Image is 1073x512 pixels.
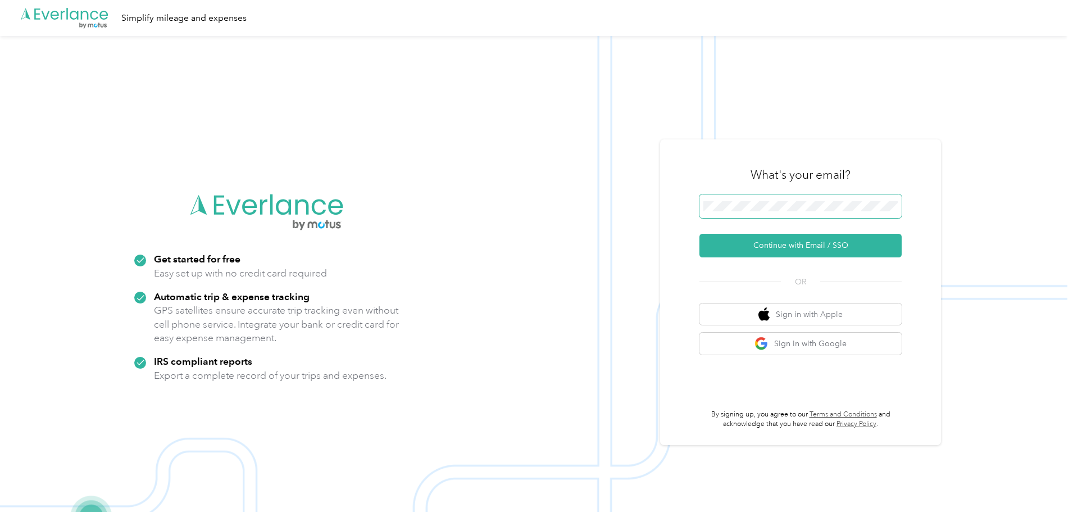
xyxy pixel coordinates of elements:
[699,410,902,429] p: By signing up, you agree to our and acknowledge that you have read our .
[154,355,252,367] strong: IRS compliant reports
[154,303,399,345] p: GPS satellites ensure accurate trip tracking even without cell phone service. Integrate your bank...
[781,276,820,288] span: OR
[154,291,310,302] strong: Automatic trip & expense tracking
[699,333,902,355] button: google logoSign in with Google
[751,167,851,183] h3: What's your email?
[810,410,877,419] a: Terms and Conditions
[154,253,240,265] strong: Get started for free
[154,266,327,280] p: Easy set up with no credit card required
[699,234,902,257] button: Continue with Email / SSO
[754,337,769,351] img: google logo
[699,303,902,325] button: apple logoSign in with Apple
[121,11,247,25] div: Simplify mileage and expenses
[758,307,770,321] img: apple logo
[836,420,876,428] a: Privacy Policy
[154,369,387,383] p: Export a complete record of your trips and expenses.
